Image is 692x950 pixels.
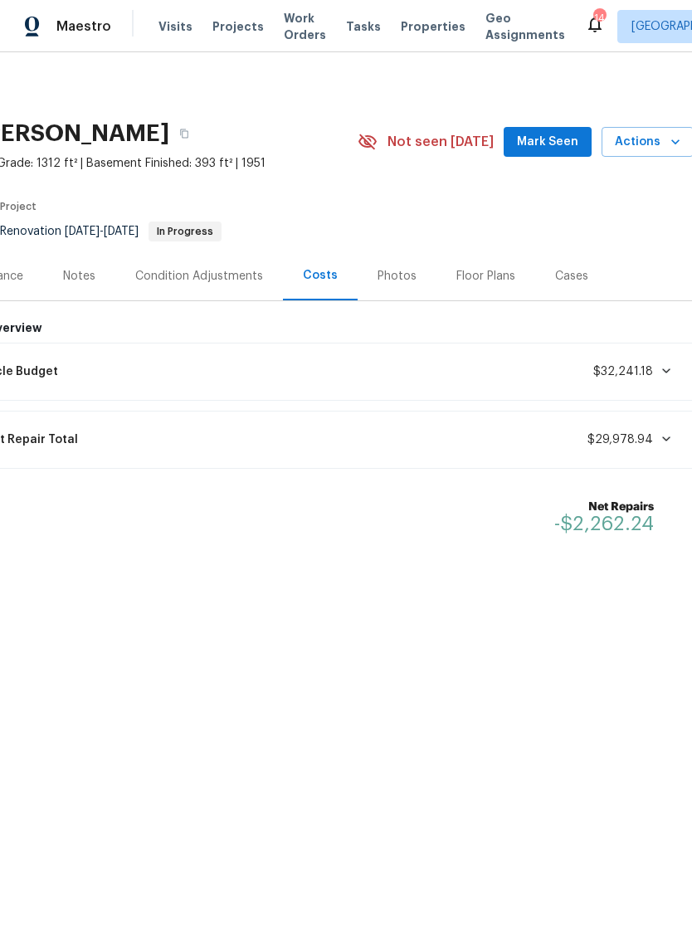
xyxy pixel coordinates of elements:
span: Projects [212,18,264,35]
span: Not seen [DATE] [387,134,494,150]
span: $29,978.94 [587,434,653,446]
span: Properties [401,18,465,35]
span: Maestro [56,18,111,35]
button: Mark Seen [504,127,592,158]
div: 14 [593,10,605,27]
span: Tasks [346,21,381,32]
span: $32,241.18 [593,366,653,378]
div: Cases [555,268,588,285]
button: Copy Address [169,119,199,149]
span: Work Orders [284,10,326,43]
span: Actions [615,132,680,153]
span: Visits [158,18,192,35]
span: -$2,262.24 [554,514,654,533]
div: Photos [378,268,417,285]
b: Net Repairs [554,499,654,515]
div: Floor Plans [456,268,515,285]
span: [DATE] [65,226,100,237]
div: Notes [63,268,95,285]
span: Mark Seen [517,132,578,153]
div: Condition Adjustments [135,268,263,285]
span: [DATE] [104,226,139,237]
span: Geo Assignments [485,10,565,43]
div: Costs [303,267,338,284]
span: In Progress [150,227,220,236]
span: - [65,226,139,237]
